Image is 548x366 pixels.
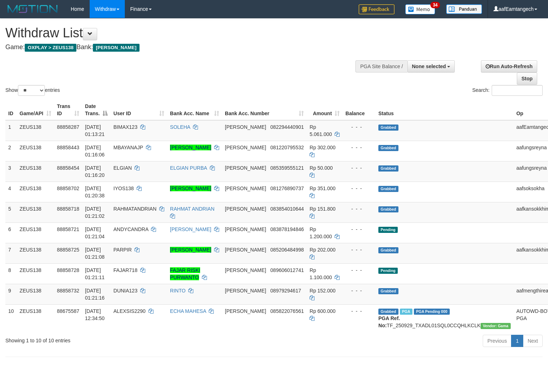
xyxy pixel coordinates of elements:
a: Run Auto-Refresh [481,60,537,72]
td: 3 [5,161,17,182]
a: FAJAR RISKI PURWANTO [170,267,200,280]
div: - - - [345,144,373,151]
span: Marked by aafpengsreynich [400,309,412,315]
span: FAJAR718 [113,267,137,273]
span: [DATE] 01:16:06 [85,145,105,158]
div: - - - [345,287,373,294]
span: 88675587 [57,308,79,314]
td: 7 [5,243,17,263]
span: Pending [378,227,398,233]
span: Grabbed [378,309,398,315]
a: ELGIAN PURBA [170,165,207,171]
span: [PERSON_NAME] [93,44,139,52]
span: IYOS138 [113,186,134,191]
div: - - - [345,246,373,253]
th: Date Trans.: activate to sort column descending [82,100,110,120]
td: ZEUS138 [17,284,54,304]
a: [PERSON_NAME] [170,186,211,191]
td: 4 [5,182,17,202]
span: [PERSON_NAME] [225,226,266,232]
th: Balance [342,100,375,120]
span: DUNIA123 [113,288,137,294]
span: Vendor URL: https://trx31.1velocity.biz [481,323,511,329]
img: Button%20Memo.svg [405,4,435,14]
a: Previous [483,335,511,347]
span: [PERSON_NAME] [225,247,266,253]
span: Copy 085822076561 to clipboard [270,308,304,314]
span: 88858718 [57,206,79,212]
input: Search: [492,85,543,96]
h4: Game: Bank: [5,44,358,51]
a: 1 [511,335,523,347]
a: [PERSON_NAME] [170,145,211,150]
span: PARPIR [113,247,132,253]
span: Grabbed [378,206,398,212]
td: 9 [5,284,17,304]
div: - - - [345,308,373,315]
span: Rp 151.800 [310,206,335,212]
span: 34 [430,2,440,8]
a: SOLEHA [170,124,190,130]
button: None selected [407,60,455,72]
span: Copy 08979294617 to clipboard [270,288,301,294]
th: Trans ID: activate to sort column ascending [54,100,82,120]
td: ZEUS138 [17,304,54,332]
select: Showentries [18,85,45,96]
a: RAHMAT ANDRIAN [170,206,214,212]
span: Grabbed [378,165,398,172]
span: Copy 081220795532 to clipboard [270,145,304,150]
span: 88858721 [57,226,79,232]
span: 88858728 [57,267,79,273]
span: Pending [378,268,398,274]
a: ECHA MAHESA [170,308,206,314]
span: [PERSON_NAME] [225,145,266,150]
span: Copy 089606012741 to clipboard [270,267,304,273]
td: ZEUS138 [17,120,54,141]
span: Grabbed [378,186,398,192]
span: [PERSON_NAME] [225,165,266,171]
span: ANDYCANDRA [113,226,148,232]
a: RINTO [170,288,185,294]
span: 88858443 [57,145,79,150]
span: Rp 1.200.000 [310,226,332,239]
th: ID [5,100,17,120]
td: 6 [5,222,17,243]
td: ZEUS138 [17,182,54,202]
span: [DATE] 01:13:21 [85,124,105,137]
th: Game/API: activate to sort column ascending [17,100,54,120]
span: Rp 1.100.000 [310,267,332,280]
span: None selected [412,64,446,69]
span: [DATE] 01:21:08 [85,247,105,260]
span: Rp 152.000 [310,288,335,294]
span: [PERSON_NAME] [225,206,266,212]
span: Copy 081276890737 to clipboard [270,186,304,191]
a: [PERSON_NAME] [170,247,211,253]
td: ZEUS138 [17,243,54,263]
span: Grabbed [378,288,398,294]
span: ELGIAN [113,165,132,171]
span: Rp 600.000 [310,308,335,314]
th: Amount: activate to sort column ascending [307,100,342,120]
td: 10 [5,304,17,332]
td: TF_250929_TXADL01SQL0CCQHLKCLK [375,304,514,332]
span: 88858702 [57,186,79,191]
span: BIMAX123 [113,124,137,130]
span: [PERSON_NAME] [225,267,266,273]
span: Rp 50.000 [310,165,333,171]
td: 8 [5,263,17,284]
span: [DATE] 01:21:16 [85,288,105,301]
td: ZEUS138 [17,263,54,284]
span: [PERSON_NAME] [225,186,266,191]
span: Copy 085206484998 to clipboard [270,247,304,253]
th: Bank Acc. Number: activate to sort column ascending [222,100,307,120]
span: 88858732 [57,288,79,294]
span: [DATE] 01:16:20 [85,165,105,178]
td: 5 [5,202,17,222]
img: MOTION_logo.png [5,4,60,14]
span: [DATE] 01:21:04 [85,226,105,239]
span: [DATE] 01:21:02 [85,206,105,219]
td: ZEUS138 [17,161,54,182]
th: Bank Acc. Name: activate to sort column ascending [167,100,222,120]
div: - - - [345,226,373,233]
td: 1 [5,120,17,141]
